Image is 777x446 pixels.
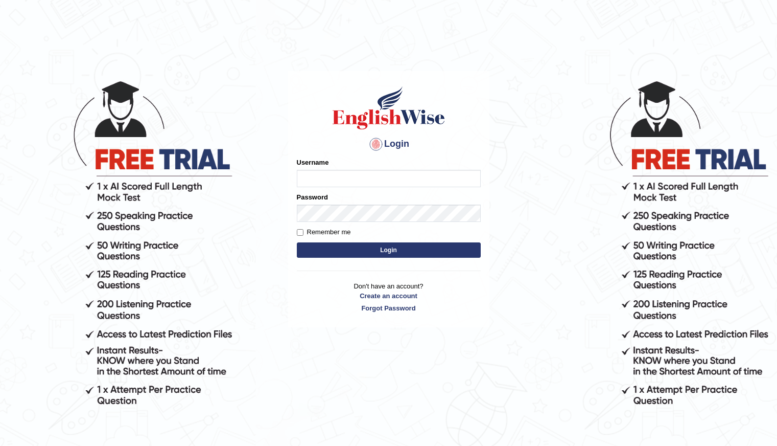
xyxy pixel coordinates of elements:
[297,192,328,202] label: Password
[297,136,481,152] h4: Login
[297,242,481,258] button: Login
[297,227,351,237] label: Remember me
[331,85,447,131] img: Logo of English Wise sign in for intelligent practice with AI
[297,281,481,313] p: Don't have an account?
[297,291,481,301] a: Create an account
[297,303,481,313] a: Forgot Password
[297,229,303,236] input: Remember me
[297,158,329,167] label: Username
